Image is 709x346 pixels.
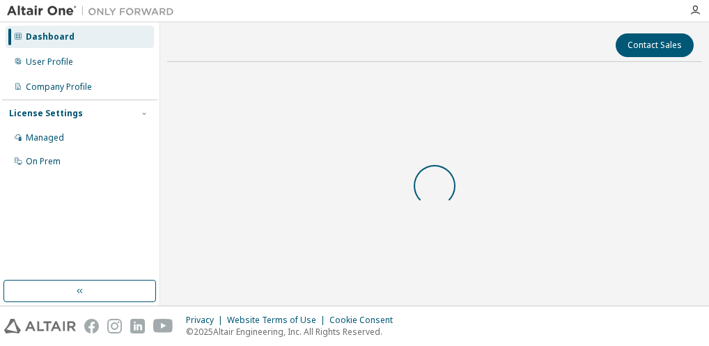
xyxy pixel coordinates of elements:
[107,319,122,333] img: instagram.svg
[153,319,173,333] img: youtube.svg
[186,326,401,338] p: © 2025 Altair Engineering, Inc. All Rights Reserved.
[130,319,145,333] img: linkedin.svg
[4,319,76,333] img: altair_logo.svg
[26,31,75,42] div: Dashboard
[26,132,64,143] div: Managed
[227,315,329,326] div: Website Terms of Use
[329,315,401,326] div: Cookie Consent
[186,315,227,326] div: Privacy
[26,81,92,93] div: Company Profile
[9,108,83,119] div: License Settings
[616,33,694,57] button: Contact Sales
[26,156,61,167] div: On Prem
[26,56,73,68] div: User Profile
[84,319,99,333] img: facebook.svg
[7,4,181,18] img: Altair One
